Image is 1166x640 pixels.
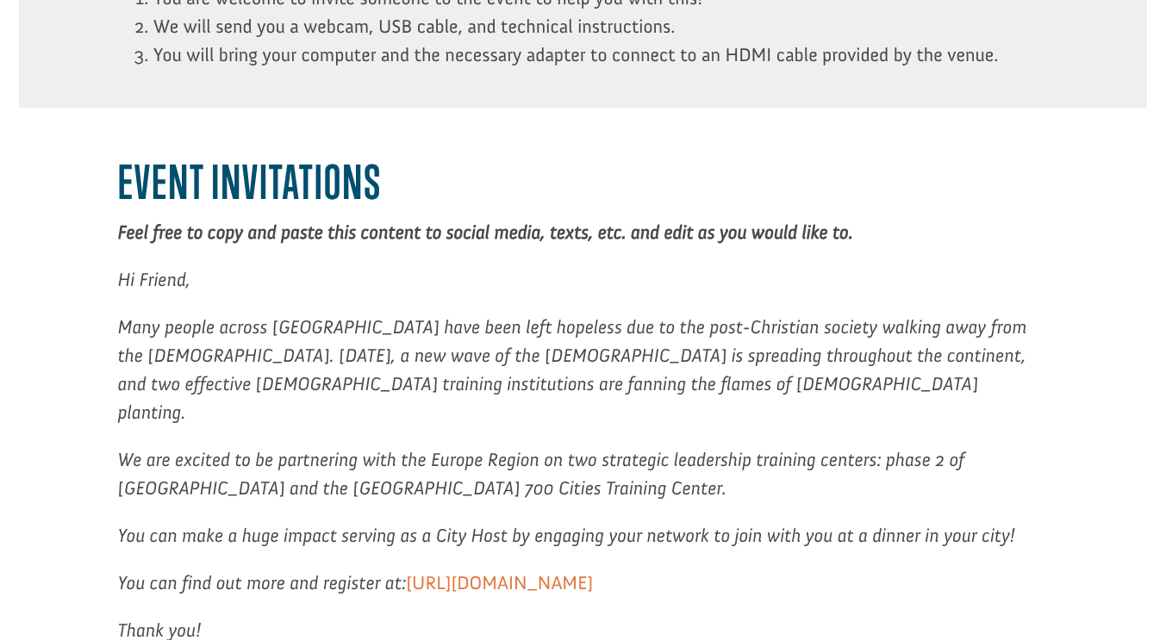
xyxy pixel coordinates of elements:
[41,53,142,65] strong: Project Shovel Ready
[153,15,676,38] span: We will send you a webcam, USB cable, and technical instructions.
[47,69,237,81] span: [GEOGRAPHIC_DATA] , [GEOGRAPHIC_DATA]
[118,315,1027,424] span: Many people across [GEOGRAPHIC_DATA] have been left hopeless due to the post-Christian society wa...
[118,448,965,500] span: We are excited to be partnering with the Europe Region on two strategic leadership training cente...
[118,221,853,244] strong: Feel free to copy and paste this content to social media, texts, etc. and edit as you would like to.
[244,34,321,65] button: Donate
[31,53,237,65] div: to
[118,571,594,594] em: You can find out more and register at:
[31,69,43,81] img: US.png
[406,571,593,603] a: [URL][DOMAIN_NAME]
[153,43,999,66] span: You will bring your computer and the necessary adapter to connect to an HDMI cable provided by th...
[118,524,1015,547] span: You can make a huge impact serving as a City Host by engaging your network to join with you at a ...
[31,17,237,52] div: [DEMOGRAPHIC_DATA] donated $1,000
[139,36,153,50] img: emoji confettiBall
[118,268,191,291] em: Hi Friend,
[118,154,382,209] b: Event Invitations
